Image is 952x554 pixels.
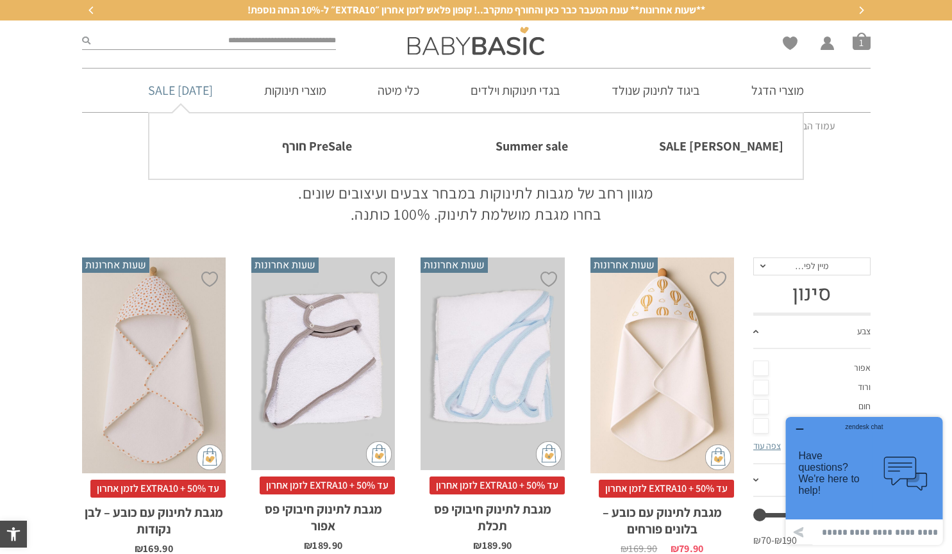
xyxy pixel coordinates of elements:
[247,3,705,17] span: **שעות אחרונות** עונת המעבר כבר כאן והחורף מתקרב..! קופון פלאש לזמן אחרון ״EXTRA10״ ל-10% הנחה נו...
[853,32,871,50] a: סל קניות1
[421,257,564,551] a: שעות אחרונות מגבת לתינוק חיבוקי פס תכלת עד 50% + EXTRA10 לזמן אחרוןמגבת לתינוק חיבוקי פס תכלת ₪18...
[251,257,395,551] a: שעות אחרונות מגבת לתינוק חיבוקי פס אפור עד 50% + EXTRA10 לזמן אחרוןמגבת לתינוק חיבוקי פס אפור ₪18...
[421,257,488,273] span: שעות אחרונות
[384,133,567,159] a: Summer sale
[294,183,659,225] p: מגוון רחב של מגבות לתינוקות במבחר צבעים ועיצובים שונים. בחרו מגבת מושלמת לתינוק. 100% כותנה.
[536,441,562,467] img: cat-mini-atc.png
[753,464,871,498] a: דגם
[430,477,565,494] span: עד 50% + EXTRA10 לזמן אחרון
[260,477,395,494] span: עד 50% + EXTRA10 לזמן אחרון
[793,119,835,133] a: עמוד הבית
[82,257,149,273] span: שעות אחרונות
[245,69,346,112] a: מוצרי תינוקות
[753,397,871,416] a: חום
[853,32,871,50] span: סל קניות
[95,3,858,17] a: **שעות אחרונות** עונת המעבר כבר כאן והחורף מתקרב..! קופון פלאש לזמן אחרון ״EXTRA10״ ל-10% הנחה נו...
[169,133,352,159] a: PreSale חורף
[590,498,734,537] h2: מגבת לתינוק עם כובע – בלונים פורחים
[421,494,564,534] h2: מגבת לתינוק חיבוקי פס תכלת
[732,69,823,112] a: מוצרי הדגל
[781,412,948,550] iframe: פותח יישומון שאפשר לשוחח בו בצ'אט עם אחד הנציגים שלנו
[82,1,101,20] button: Previous
[753,378,871,397] a: ורוד
[590,257,658,273] span: שעות אחרונות
[592,69,719,112] a: ביגוד לתינוק שנולד
[783,37,798,54] span: Wishlist
[251,494,395,534] h2: מגבת לתינוק חיבוקי פס אפור
[705,444,731,470] img: cat-mini-atc.png
[590,257,734,554] a: שעות אחרונות מגבת לתינוק עם כובע - בלונים פורחים עד 50% + EXTRA10 לזמן אחרוןמגבת לתינוק עם כובע –...
[129,69,232,112] a: [DATE] SALE
[366,441,392,467] img: cat-mini-atc.png
[753,534,774,548] span: ₪70
[82,257,226,554] a: שעות אחרונות מגבת לתינוק עם כובע - לבן נקודות עד 50% + EXTRA10 לזמן אחרוןמגבת לתינוק עם כובע – לב...
[795,260,828,272] span: מיין לפי…
[753,359,871,378] a: אפור
[408,27,544,55] img: Baby Basic בגדי תינוקות וילדים אונליין
[774,534,797,548] span: ₪190
[753,282,871,306] h3: סינון
[90,480,226,498] span: עד 50% + EXTRA10 לזמן אחרון
[358,69,438,112] a: כלי מיטה
[82,498,226,537] h2: מגבת לתינוק עם כובע – לבן נקודות
[783,37,798,50] a: Wishlist
[197,444,222,470] img: cat-mini-atc.png
[473,539,481,552] span: ₪
[599,480,734,498] span: עד 50% + EXTRA10 לזמן אחרון
[851,1,871,20] button: Next
[753,316,871,349] a: צבע
[473,539,512,552] bdi: 189.90
[251,257,319,273] span: שעות אחרונות
[753,440,781,452] a: צפה עוד
[117,119,835,133] nav: Breadcrumb
[451,69,580,112] a: בגדי תינוקות וילדים
[600,133,783,159] a: [PERSON_NAME] SALE
[304,539,312,552] span: ₪
[753,416,871,436] a: כחול
[304,539,342,552] bdi: 189.90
